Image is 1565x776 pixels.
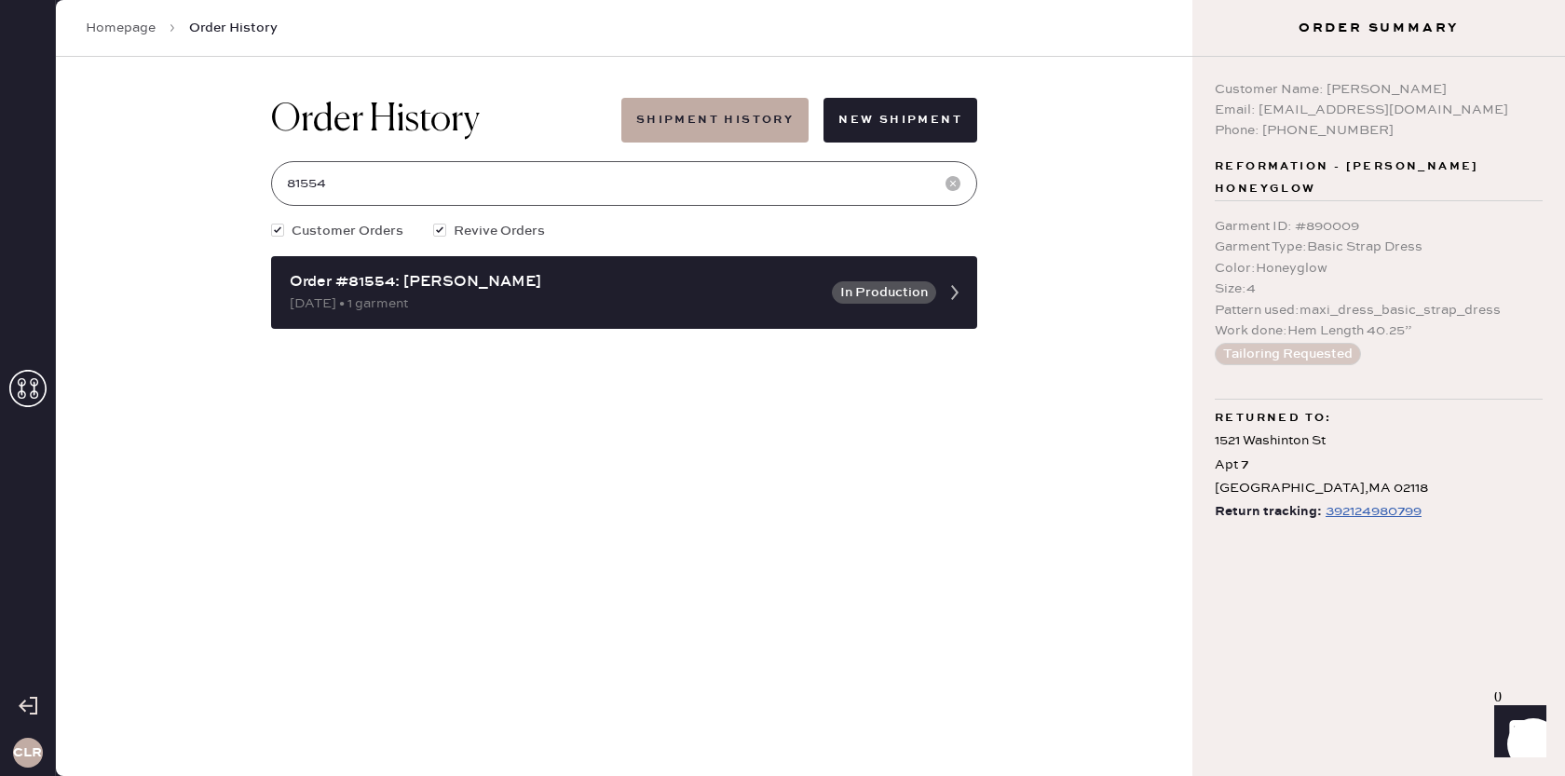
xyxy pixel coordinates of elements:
[60,533,1502,555] div: Shipment Summary
[1215,300,1543,320] div: Pattern used : maxi_dress_basic_strap_dress
[753,22,809,78] img: logo
[86,19,156,37] a: Homepage
[823,98,977,143] button: New Shipment
[60,660,265,684] th: ID
[1215,279,1543,299] div: Size : 4
[1140,684,1502,708] td: 1
[60,628,1502,650] div: Orders In Shipment :
[271,161,977,206] input: Search by order number, customer name, email or phone number
[1215,100,1543,120] div: Email: [EMAIL_ADDRESS][DOMAIN_NAME]
[195,315,1417,339] th: Description
[1215,407,1332,429] span: Returned to:
[1416,315,1502,339] th: QTY
[1416,339,1502,363] td: 1
[621,98,809,143] button: Shipment History
[1215,258,1543,279] div: Color : Honeyglow
[290,271,821,293] div: Order #81554: [PERSON_NAME]
[1326,500,1422,523] div: https://www.fedex.com/apps/fedextrack/?tracknumbers=392124980799&cntry_code=US
[60,315,195,339] th: ID
[60,555,1502,578] div: Shipment #105728
[60,125,1502,147] div: Packing slip
[1215,343,1361,365] button: Tailoring Requested
[1192,19,1565,37] h3: Order Summary
[292,221,403,241] span: Customer Orders
[60,684,265,708] td: 81766
[60,147,1502,170] div: Order # 81766
[1215,237,1543,257] div: Garment Type : Basic Strap Dress
[753,430,809,486] img: logo
[1140,660,1502,684] th: # Garments
[1477,692,1557,772] iframe: Front Chat
[60,578,1502,600] div: Reformation Customer Love
[1215,500,1322,524] span: Return tracking:
[712,731,850,746] img: logo
[60,339,195,363] td: 909053
[60,197,1502,220] div: Customer information
[1215,429,1543,500] div: 1521 Washinton St Apt 7 [GEOGRAPHIC_DATA] , MA 02118
[712,368,850,383] img: Logo
[265,684,606,708] td: [DATE]
[290,293,821,314] div: [DATE] • 1 garment
[195,339,1417,363] td: Shorts - Reformation - June Low Rise Linen Short Eclipse Dot - Size: 6
[189,19,278,37] span: Order History
[265,660,606,684] th: Order Date
[832,281,936,304] button: In Production
[606,684,1141,708] td: [PERSON_NAME]
[1322,500,1422,524] a: 392124980799
[1215,79,1543,100] div: Customer Name: [PERSON_NAME]
[13,746,42,759] h3: CLR
[1215,156,1543,200] span: Reformation - [PERSON_NAME] Honeyglow
[60,220,1502,287] div: # 88670 [PERSON_NAME] [PERSON_NAME] [EMAIL_ADDRESS][DOMAIN_NAME]
[1215,320,1543,341] div: Work done : Hem Length 40.25”
[1215,120,1543,141] div: Phone: [PHONE_NUMBER]
[271,98,480,143] h1: Order History
[1215,216,1543,237] div: Garment ID : # 890009
[454,221,545,241] span: Revive Orders
[606,660,1141,684] th: Customer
